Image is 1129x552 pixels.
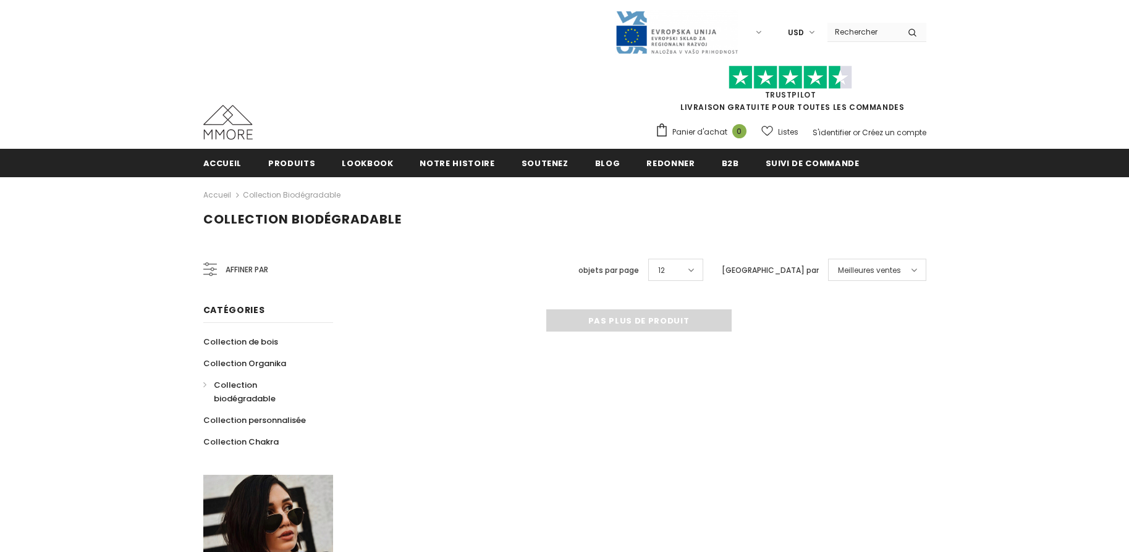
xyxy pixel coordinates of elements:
a: Javni Razpis [615,27,738,37]
span: Collection personnalisée [203,414,306,426]
span: Suivi de commande [766,157,860,169]
span: Catégories [203,304,265,316]
span: Collection biodégradable [214,379,276,404]
span: Redonner [646,157,695,169]
a: Collection Chakra [203,431,279,453]
span: Blog [595,157,620,169]
a: Suivi de commande [766,149,860,177]
a: Panier d'achat 0 [655,123,753,141]
label: objets par page [578,264,639,277]
span: Accueil [203,157,242,169]
a: Collection biodégradable [243,190,340,200]
a: B2B [722,149,739,177]
span: LIVRAISON GRATUITE POUR TOUTES LES COMMANDES [655,71,926,112]
a: Lookbook [342,149,393,177]
a: Notre histoire [420,149,494,177]
a: S'identifier [813,127,851,138]
img: Faites confiance aux étoiles pilotes [729,65,852,90]
a: Collection biodégradable [203,374,319,409]
span: Collection Chakra [203,436,279,448]
span: soutenez [522,157,569,169]
input: Search Site [827,23,899,41]
span: Listes [778,126,798,138]
span: 0 [732,124,746,138]
span: B2B [722,157,739,169]
span: Affiner par [226,263,268,277]
span: Collection biodégradable [203,211,402,228]
a: Redonner [646,149,695,177]
img: Javni Razpis [615,10,738,55]
a: Accueil [203,149,242,177]
a: Listes [761,121,798,143]
span: Produits [268,157,315,169]
a: TrustPilot [765,90,816,100]
a: Collection de bois [203,331,278,353]
span: 12 [658,264,665,277]
a: Créez un compte [862,127,926,138]
span: Panier d'achat [672,126,727,138]
span: Meilleures ventes [838,264,901,277]
a: Collection personnalisée [203,409,306,431]
a: Produits [268,149,315,177]
span: Collection de bois [203,336,278,348]
span: Notre histoire [420,157,494,169]
span: Lookbook [342,157,393,169]
span: Collection Organika [203,358,286,369]
a: Accueil [203,188,231,203]
label: [GEOGRAPHIC_DATA] par [722,264,819,277]
a: Collection Organika [203,353,286,374]
span: or [853,127,860,138]
img: Cas MMORE [203,105,253,140]
a: soutenez [522,149,569,177]
span: USD [788,27,804,39]
a: Blog [595,149,620,177]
